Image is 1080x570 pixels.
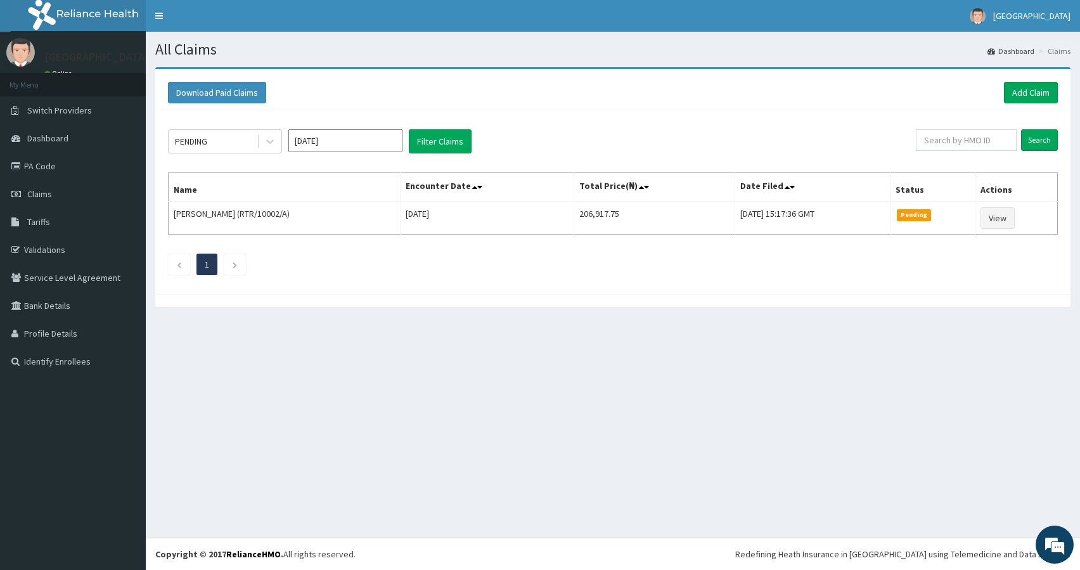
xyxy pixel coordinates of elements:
div: Redefining Heath Insurance in [GEOGRAPHIC_DATA] using Telemedicine and Data Science! [735,548,1070,560]
a: Next page [232,259,238,270]
th: Date Filed [735,173,890,202]
span: Claims [27,188,52,200]
span: Switch Providers [27,105,92,116]
th: Encounter Date [400,173,574,202]
td: [PERSON_NAME] (RTR/10002/A) [169,202,401,235]
th: Name [169,173,401,202]
td: [DATE] 15:17:36 GMT [735,202,890,235]
h1: All Claims [155,41,1070,58]
input: Select Month and Year [288,129,402,152]
a: Online [44,69,75,78]
img: User Image [6,38,35,67]
a: RelianceHMO [226,548,281,560]
footer: All rights reserved. [146,538,1080,570]
span: Tariffs [27,216,50,228]
th: Status [890,173,975,202]
a: Dashboard [987,46,1034,56]
th: Total Price(₦) [574,173,735,202]
li: Claims [1036,46,1070,56]
th: Actions [975,173,1058,202]
span: [GEOGRAPHIC_DATA] [993,10,1070,22]
td: 206,917.75 [574,202,735,235]
a: Previous page [176,259,182,270]
div: PENDING [175,135,207,148]
button: Filter Claims [409,129,472,153]
td: [DATE] [400,202,574,235]
a: Add Claim [1004,82,1058,103]
input: Search [1021,129,1058,151]
input: Search by HMO ID [916,129,1017,151]
strong: Copyright © 2017 . [155,548,283,560]
img: User Image [970,8,986,24]
a: Page 1 is your current page [205,259,209,270]
button: Download Paid Claims [168,82,266,103]
span: Dashboard [27,133,68,144]
span: Pending [897,209,932,221]
p: [GEOGRAPHIC_DATA] [44,51,149,63]
a: View [980,207,1015,229]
